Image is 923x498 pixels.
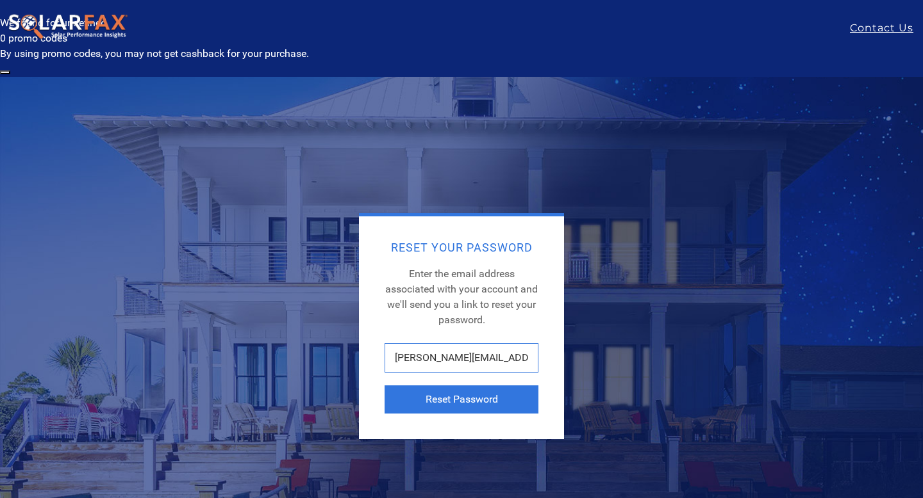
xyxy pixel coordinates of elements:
[385,385,538,414] button: Reset Password
[385,343,538,373] input: johndoe@example.com
[8,13,128,40] img: SolarFax
[850,20,923,36] a: Contact Us
[385,242,538,253] h2: Reset Your Password
[385,268,538,326] span: Enter the email address associated with your account and we'll send you a link to reset your pass...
